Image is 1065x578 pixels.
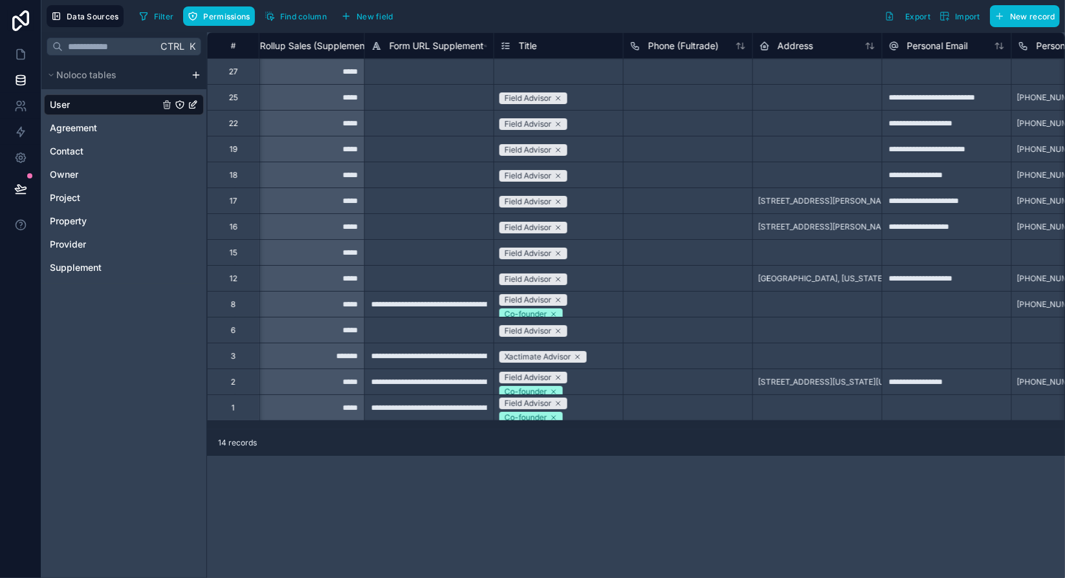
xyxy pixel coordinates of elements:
[758,196,939,206] span: [STREET_ADDRESS][PERSON_NAME][US_STATE]
[231,325,236,336] div: 6
[955,12,980,21] span: Import
[505,144,552,156] div: Field Advisor
[230,170,237,180] div: 18
[230,222,237,232] div: 16
[505,386,547,398] div: Co-founder
[134,6,179,26] button: Filter
[47,5,124,27] button: Data Sources
[230,248,237,258] div: 15
[505,118,552,130] div: Field Advisor
[505,196,552,208] div: Field Advisor
[280,12,327,21] span: Find column
[935,5,985,27] button: Import
[188,42,197,51] span: K
[880,5,935,27] button: Export
[357,12,393,21] span: New field
[203,12,250,21] span: Permissions
[229,118,238,129] div: 22
[230,273,237,284] div: 12
[390,39,484,52] span: Form URL Supplement
[217,41,249,50] div: #
[505,325,552,337] div: Field Advisor
[758,222,939,232] span: [STREET_ADDRESS][PERSON_NAME][US_STATE]
[648,39,719,52] span: Phone (Fultrade)
[990,5,1060,27] button: New record
[231,351,236,361] div: 3
[505,372,552,383] div: Field Advisor
[505,222,552,233] div: Field Advisor
[1010,12,1055,21] span: New record
[232,403,235,413] div: 1
[758,377,919,387] span: [STREET_ADDRESS][US_STATE][US_STATE]
[519,39,537,52] span: Title
[505,308,547,320] div: Co-founder
[218,438,257,448] span: 14 records
[505,248,552,259] div: Field Advisor
[230,144,237,155] div: 19
[778,39,813,52] span: Address
[505,398,552,409] div: Field Advisor
[260,6,331,26] button: Find column
[505,170,552,182] div: Field Advisor
[183,6,254,26] button: Permissions
[907,39,968,52] span: Personal Email
[67,12,119,21] span: Data Sources
[905,12,930,21] span: Export
[183,6,259,26] a: Permissions
[159,38,186,54] span: Ctrl
[505,412,547,423] div: Co-founder
[985,5,1060,27] a: New record
[505,351,571,363] div: Xactimate Advisor
[229,92,238,103] div: 25
[231,377,236,387] div: 2
[230,196,237,206] div: 17
[231,299,236,310] div: 8
[505,273,552,285] div: Field Advisor
[505,92,552,104] div: Field Advisor
[260,39,376,52] span: Rollup Sales (Supplements)
[336,6,398,26] button: New field
[154,12,174,21] span: Filter
[229,67,238,77] div: 27
[758,273,969,284] span: [GEOGRAPHIC_DATA], [US_STATE], [GEOGRAPHIC_DATA]
[505,294,552,306] div: Field Advisor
